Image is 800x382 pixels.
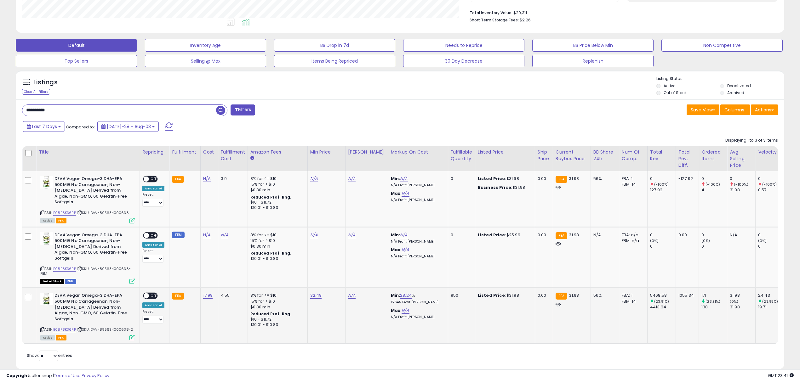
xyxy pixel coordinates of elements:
[391,190,402,196] b: Max:
[149,233,159,238] span: OFF
[391,247,402,253] b: Max:
[478,293,530,298] div: $31.98
[250,232,303,238] div: 8% for <= $10
[391,183,443,188] p: N/A Profit [PERSON_NAME]
[66,124,95,130] span: Compared to:
[142,310,164,324] div: Preset:
[734,182,748,187] small: (-100%)
[391,254,443,259] p: N/A Profit [PERSON_NAME]
[706,182,720,187] small: (-100%)
[142,242,164,248] div: Amazon AI
[221,293,243,298] div: 4.55
[478,232,530,238] div: $25.99
[402,190,409,197] a: N/A
[650,238,659,243] small: (0%)
[451,232,470,238] div: 0
[56,218,66,223] span: FBA
[172,149,197,155] div: Fulfillment
[678,149,696,169] div: Total Rev. Diff.
[348,232,356,238] a: N/A
[403,55,524,67] button: 30 Day Decrease
[758,238,767,243] small: (0%)
[250,182,303,187] div: 15% for > $10
[538,232,548,238] div: 0.00
[27,352,72,358] span: Show: entries
[654,299,669,304] small: (23.91%)
[478,185,530,190] div: $31.98
[661,39,783,52] button: Non Competitive
[391,198,443,202] p: N/A Profit [PERSON_NAME]
[310,149,343,155] div: Min Price
[65,279,76,284] span: FBM
[221,149,245,162] div: Fulfillment Cost
[622,176,643,182] div: FBA: 1
[470,10,512,15] b: Total Inventory Value:
[687,104,719,115] button: Save View
[54,176,131,207] b: DEVA Vegan Omega-3 DHA-EPA 500MG No Carrageenan, Non-[MEDICAL_DATA] Derived from Algae, Non-GMO, ...
[727,90,744,95] label: Archived
[664,90,687,95] label: Out of Stock
[250,155,254,161] small: Amazon Fees.
[6,373,29,379] strong: Copyright
[701,244,727,249] div: 0
[53,210,76,216] a: B08F8K36RP
[730,149,753,169] div: Avg Selling Price
[56,335,66,340] span: FBA
[391,307,402,313] b: Max:
[250,176,303,182] div: 8% for <= $10
[664,83,675,88] label: Active
[391,232,400,238] b: Min:
[727,83,751,88] label: Deactivated
[310,176,318,182] a: N/A
[6,373,109,379] div: seller snap | |
[622,299,643,304] div: FBM: 14
[274,39,395,52] button: BB Drop in 7d
[310,232,318,238] a: N/A
[250,311,292,317] b: Reduced Prof. Rng.
[250,244,303,249] div: $0.30 min
[32,123,57,130] span: Last 7 Days
[391,292,400,298] b: Min:
[758,244,784,249] div: 0
[348,149,386,155] div: [PERSON_NAME]
[250,256,303,261] div: $10.01 - $10.83
[400,176,408,182] a: N/A
[250,299,303,304] div: 15% for > $10
[650,187,676,193] div: 127.92
[622,149,645,162] div: Num of Comp.
[532,55,654,67] button: Replenish
[758,149,781,155] div: Velocity
[656,76,784,82] p: Listing States:
[593,176,614,182] div: 56%
[402,307,409,314] a: N/A
[53,266,76,272] a: B08F8K36RP
[203,176,211,182] a: N/A
[762,299,778,304] small: (23.95%)
[701,232,727,238] div: 0
[97,121,159,132] button: [DATE]-28 - Aug-03
[348,176,356,182] a: N/A
[142,186,164,191] div: Amazon AI
[654,182,669,187] small: (-100%)
[758,176,784,182] div: 0
[402,247,409,253] a: N/A
[53,327,76,332] a: B08F8K36RP
[391,300,443,305] p: 15.64% Profit [PERSON_NAME]
[221,232,228,238] a: N/A
[650,149,673,162] div: Total Rev.
[720,104,750,115] button: Columns
[758,304,784,310] div: 19.71
[403,39,524,52] button: Needs to Reprice
[274,55,395,67] button: Items Being Repriced
[388,146,448,171] th: The percentage added to the cost of goods (COGS) that forms the calculator for Min & Max prices.
[678,293,694,298] div: 1055.34
[391,315,443,319] p: N/A Profit [PERSON_NAME]
[451,176,470,182] div: 0
[650,244,676,249] div: 0
[768,373,794,379] span: 2025-08-11 23:41 GMT
[538,293,548,298] div: 0.00
[82,373,109,379] a: Privacy Policy
[622,232,643,238] div: FBA: n/a
[250,304,303,310] div: $0.30 min
[250,317,303,322] div: $10 - $11.72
